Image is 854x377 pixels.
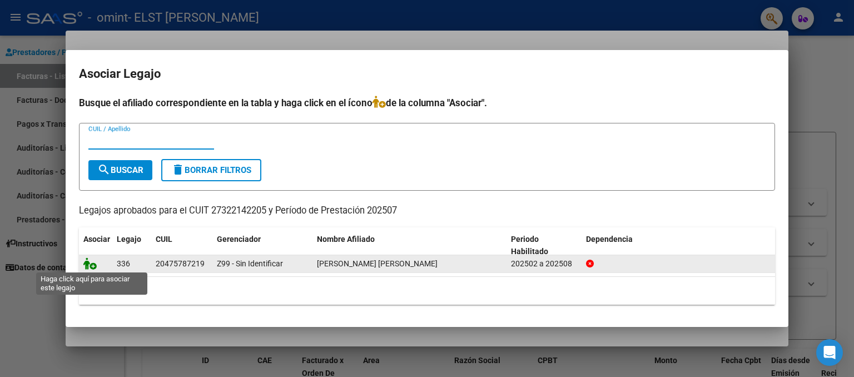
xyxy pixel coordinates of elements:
span: Borrar Filtros [171,165,251,175]
datatable-header-cell: Nombre Afiliado [312,227,507,264]
span: Gerenciador [217,235,261,244]
span: Legajo [117,235,141,244]
p: Legajos aprobados para el CUIT 27322142205 y Período de Prestación 202507 [79,204,775,218]
span: Buscar [97,165,143,175]
div: Open Intercom Messenger [816,339,843,366]
div: 20475787219 [156,257,205,270]
span: Asociar [83,235,110,244]
h2: Asociar Legajo [79,63,775,85]
span: Nombre Afiliado [317,235,375,244]
h4: Busque el afiliado correspondiente en la tabla y haga click en el ícono de la columna "Asociar". [79,96,775,110]
button: Borrar Filtros [161,159,261,181]
span: Periodo Habilitado [511,235,548,256]
mat-icon: search [97,163,111,176]
datatable-header-cell: CUIL [151,227,212,264]
span: VILLAFAÑE JUAN CRUZ [317,259,438,268]
span: Dependencia [586,235,633,244]
datatable-header-cell: Dependencia [582,227,776,264]
div: 1 registros [79,277,775,305]
span: 336 [117,259,130,268]
span: CUIL [156,235,172,244]
datatable-header-cell: Gerenciador [212,227,312,264]
span: Z99 - Sin Identificar [217,259,283,268]
button: Buscar [88,160,152,180]
mat-icon: delete [171,163,185,176]
datatable-header-cell: Asociar [79,227,112,264]
div: 202502 a 202508 [511,257,577,270]
datatable-header-cell: Periodo Habilitado [507,227,582,264]
datatable-header-cell: Legajo [112,227,151,264]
